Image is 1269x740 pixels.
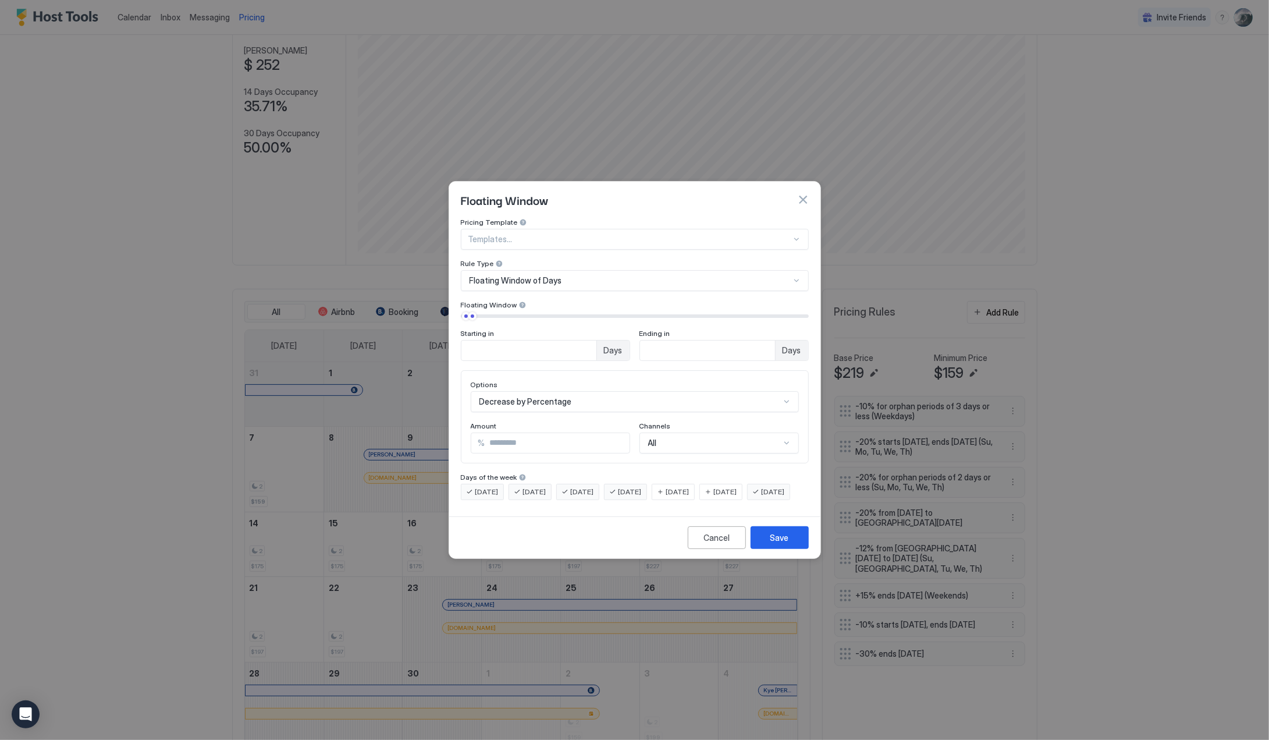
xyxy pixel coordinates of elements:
span: Days [783,345,801,356]
span: [DATE] [762,487,785,497]
span: Pricing Template [461,218,518,226]
span: All [648,438,657,448]
span: [DATE] [666,487,689,497]
span: [DATE] [714,487,737,497]
span: [DATE] [475,487,499,497]
span: Rule Type [461,259,494,268]
input: Input Field [461,341,596,360]
input: Input Field [640,341,775,360]
span: Days of the week [461,473,517,481]
button: Save [751,526,809,549]
span: Floating Window [461,191,549,208]
span: Floating Window [461,300,517,309]
span: Amount [471,422,497,430]
span: Ending in [639,329,670,338]
span: Options [471,380,498,389]
span: Channels [639,422,671,430]
span: % [478,438,485,448]
span: Floating Window of Days [470,275,562,286]
span: [DATE] [618,487,642,497]
input: Input Field [485,433,630,453]
span: [DATE] [571,487,594,497]
span: [DATE] [523,487,546,497]
span: Decrease by Percentage [479,396,572,407]
span: Days [604,345,623,356]
div: Save [770,532,789,544]
div: Cancel [703,532,730,544]
div: Open Intercom Messenger [12,700,40,728]
span: Starting in [461,329,495,338]
button: Cancel [688,526,746,549]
